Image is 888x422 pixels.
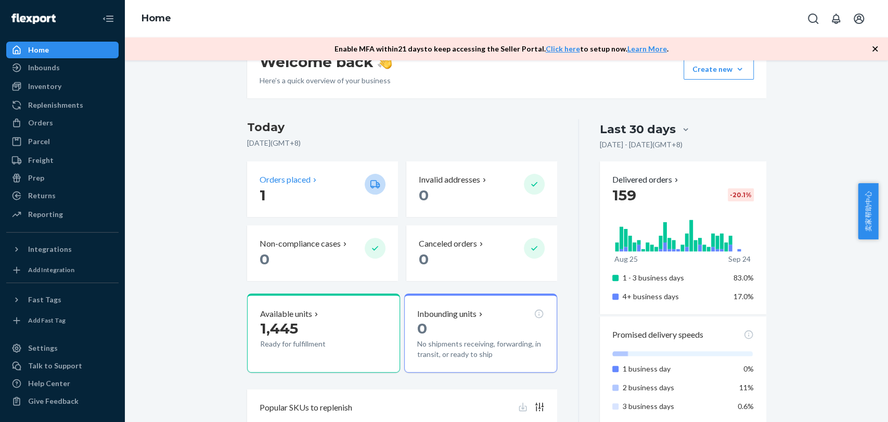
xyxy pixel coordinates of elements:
[623,401,725,412] p: 3 business days
[546,44,580,53] a: Click here
[28,209,63,220] div: Reporting
[378,55,392,69] img: hand-wave emoji
[28,136,50,147] div: Parcel
[417,308,477,320] p: Inbounding units
[28,396,79,406] div: Give Feedback
[612,329,703,341] p: Promised delivery speeds
[728,188,754,201] div: -20.1 %
[247,225,398,281] button: Non-compliance cases 0
[28,244,72,254] div: Integrations
[247,119,558,136] h3: Today
[28,378,70,389] div: Help Center
[28,361,82,371] div: Talk to Support
[612,174,680,186] button: Delivered orders
[260,308,312,320] p: Available units
[627,44,667,53] a: Learn More
[28,81,61,92] div: Inventory
[417,339,544,360] p: No shipments receiving, forwarding, in transit, or ready to ship
[419,174,480,186] p: Invalid addresses
[406,161,557,217] button: Invalid addresses 0
[6,42,119,58] a: Home
[28,100,83,110] div: Replenishments
[28,155,54,165] div: Freight
[419,250,429,268] span: 0
[28,295,61,305] div: Fast Tags
[260,250,269,268] span: 0
[6,340,119,356] a: Settings
[260,402,352,414] p: Popular SKUs to replenish
[6,114,119,131] a: Orders
[6,375,119,392] a: Help Center
[419,186,429,204] span: 0
[11,14,56,24] img: Flexport logo
[6,152,119,169] a: Freight
[848,8,869,29] button: Open account menu
[406,225,557,281] button: Canceled orders 0
[733,273,754,282] span: 83.0%
[738,402,754,411] span: 0.6%
[247,138,558,148] p: [DATE] ( GMT+8 )
[260,174,311,186] p: Orders placed
[612,186,636,204] span: 159
[6,206,119,223] a: Reporting
[28,45,49,55] div: Home
[6,312,119,329] a: Add Fast Tag
[28,118,53,128] div: Orders
[614,254,638,264] p: Aug 25
[28,173,44,183] div: Prep
[728,254,751,264] p: Sep 24
[260,53,392,71] h1: Welcome back
[6,133,119,150] a: Parcel
[6,357,119,374] a: Talk to Support
[6,78,119,95] a: Inventory
[260,319,298,337] span: 1,445
[623,364,725,374] p: 1 business day
[28,343,58,353] div: Settings
[739,383,754,392] span: 11%
[743,364,754,373] span: 0%
[733,292,754,301] span: 17.0%
[6,59,119,76] a: Inbounds
[260,339,356,349] p: Ready for fulfillment
[260,186,266,204] span: 1
[6,170,119,186] a: Prep
[28,316,66,325] div: Add Fast Tag
[260,238,341,250] p: Non-compliance cases
[623,382,725,393] p: 2 business days
[684,59,754,80] button: Create new
[417,319,427,337] span: 0
[6,187,119,204] a: Returns
[141,12,171,24] a: Home
[600,139,683,150] p: [DATE] - [DATE] ( GMT+8 )
[419,238,477,250] p: Canceled orders
[98,8,119,29] button: Close Navigation
[623,273,725,283] p: 1 - 3 business days
[826,8,846,29] button: Open notifications
[858,183,878,239] button: 卖家帮助中心
[404,293,557,373] button: Inbounding units0No shipments receiving, forwarding, in transit, or ready to ship
[247,293,400,373] button: Available units1,445Ready for fulfillment
[28,265,74,274] div: Add Integration
[247,161,398,217] button: Orders placed 1
[28,62,60,73] div: Inbounds
[6,291,119,308] button: Fast Tags
[260,75,392,86] p: Here’s a quick overview of your business
[6,262,119,278] a: Add Integration
[803,8,823,29] button: Open Search Box
[6,97,119,113] a: Replenishments
[28,190,56,201] div: Returns
[6,393,119,410] button: Give Feedback
[334,44,668,54] p: Enable MFA within 21 days to keep accessing the Seller Portal. to setup now. .
[133,4,179,34] ol: breadcrumbs
[600,121,676,137] div: Last 30 days
[623,291,725,302] p: 4+ business days
[6,241,119,258] button: Integrations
